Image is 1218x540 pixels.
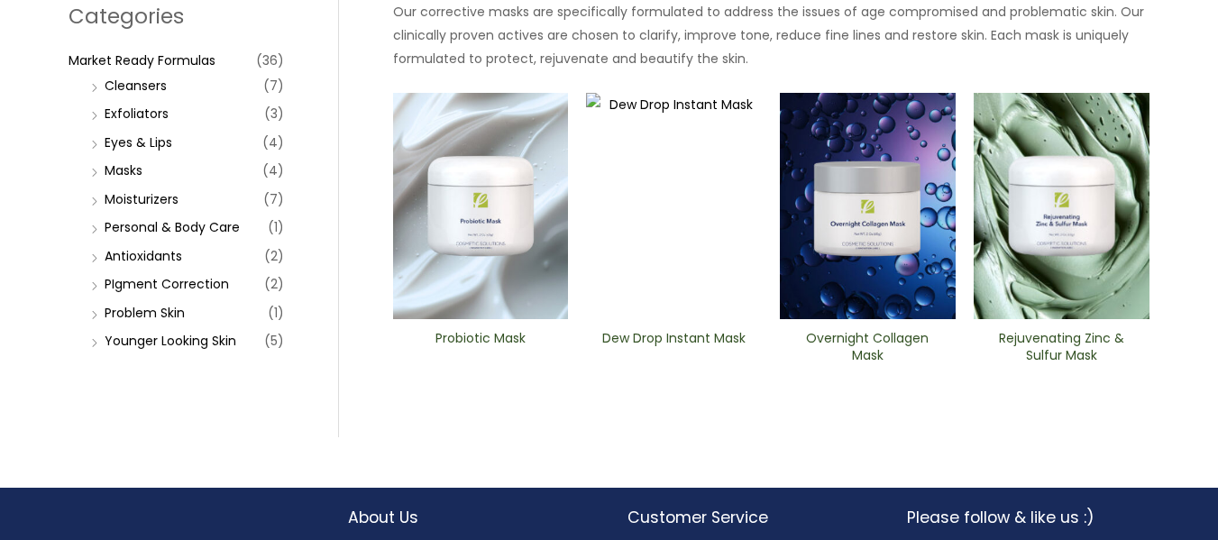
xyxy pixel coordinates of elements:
span: (4) [262,158,284,183]
a: Moisturizers [105,190,179,208]
a: Probiotic Mask [408,330,553,371]
span: (1) [268,300,284,325]
span: (36) [256,48,284,73]
a: Market Ready Formulas [69,51,215,69]
a: Cleansers [105,77,167,95]
a: Personal & Body Care [105,218,240,236]
h2: Rejuvenating Zinc & Sulfur ​Mask [989,330,1134,364]
a: Younger Looking Skin [105,332,236,350]
a: Rejuvenating Zinc & Sulfur ​Mask [989,330,1134,371]
span: (1) [268,215,284,240]
span: (2) [264,243,284,269]
a: Antioxidants [105,247,182,265]
h2: About Us [348,506,591,529]
img: Probiotic Mask [393,93,569,320]
img: Overnight Collagen Mask [780,93,956,320]
span: (7) [263,187,284,212]
span: (7) [263,73,284,98]
a: Masks [105,161,142,179]
a: Exfoliators [105,105,169,123]
a: Eyes & Lips [105,133,172,151]
h2: Customer Service [627,506,871,529]
span: (3) [264,101,284,126]
a: PIgment Correction [105,275,229,293]
a: Dew Drop Instant Mask [601,330,746,371]
h2: Please follow & like us :) [907,506,1150,529]
img: Dew Drop Instant Mask [586,93,762,320]
h2: Dew Drop Instant Mask [601,330,746,364]
span: (4) [262,130,284,155]
h2: Probiotic Mask [408,330,553,364]
img: Rejuvenating Zinc & Sulfur ​Mask [974,93,1149,320]
span: (2) [264,271,284,297]
a: Overnight Collagen Mask [795,330,940,371]
a: Problem Skin [105,304,185,322]
h2: Overnight Collagen Mask [795,330,940,364]
span: (5) [264,328,284,353]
